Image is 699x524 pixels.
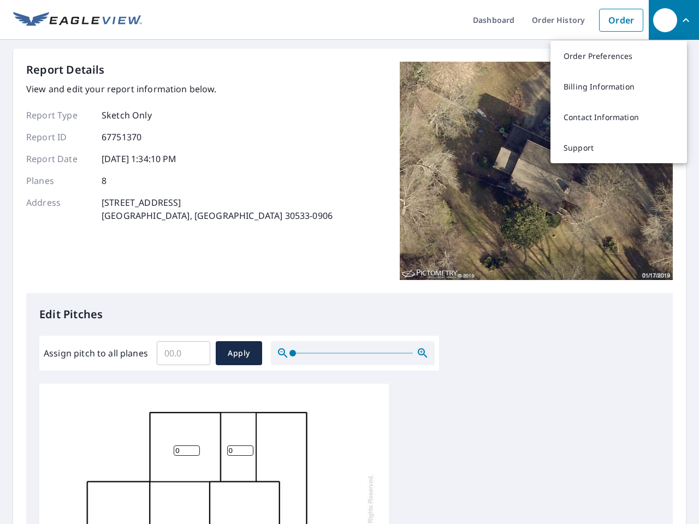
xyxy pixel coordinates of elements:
[44,347,148,360] label: Assign pitch to all planes
[39,306,660,323] p: Edit Pitches
[224,347,253,360] span: Apply
[26,196,92,222] p: Address
[13,12,142,28] img: EV Logo
[26,174,92,187] p: Planes
[550,72,687,102] a: Billing Information
[550,133,687,163] a: Support
[157,338,210,368] input: 00.0
[102,196,333,222] p: [STREET_ADDRESS] [GEOGRAPHIC_DATA], [GEOGRAPHIC_DATA] 30533-0906
[102,130,141,144] p: 67751370
[26,130,92,144] p: Report ID
[216,341,262,365] button: Apply
[102,109,152,122] p: Sketch Only
[550,102,687,133] a: Contact Information
[550,41,687,72] a: Order Preferences
[26,109,92,122] p: Report Type
[599,9,643,32] a: Order
[26,82,333,96] p: View and edit your report information below.
[400,62,673,280] img: Top image
[26,152,92,165] p: Report Date
[26,62,105,78] p: Report Details
[102,174,106,187] p: 8
[102,152,177,165] p: [DATE] 1:34:10 PM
